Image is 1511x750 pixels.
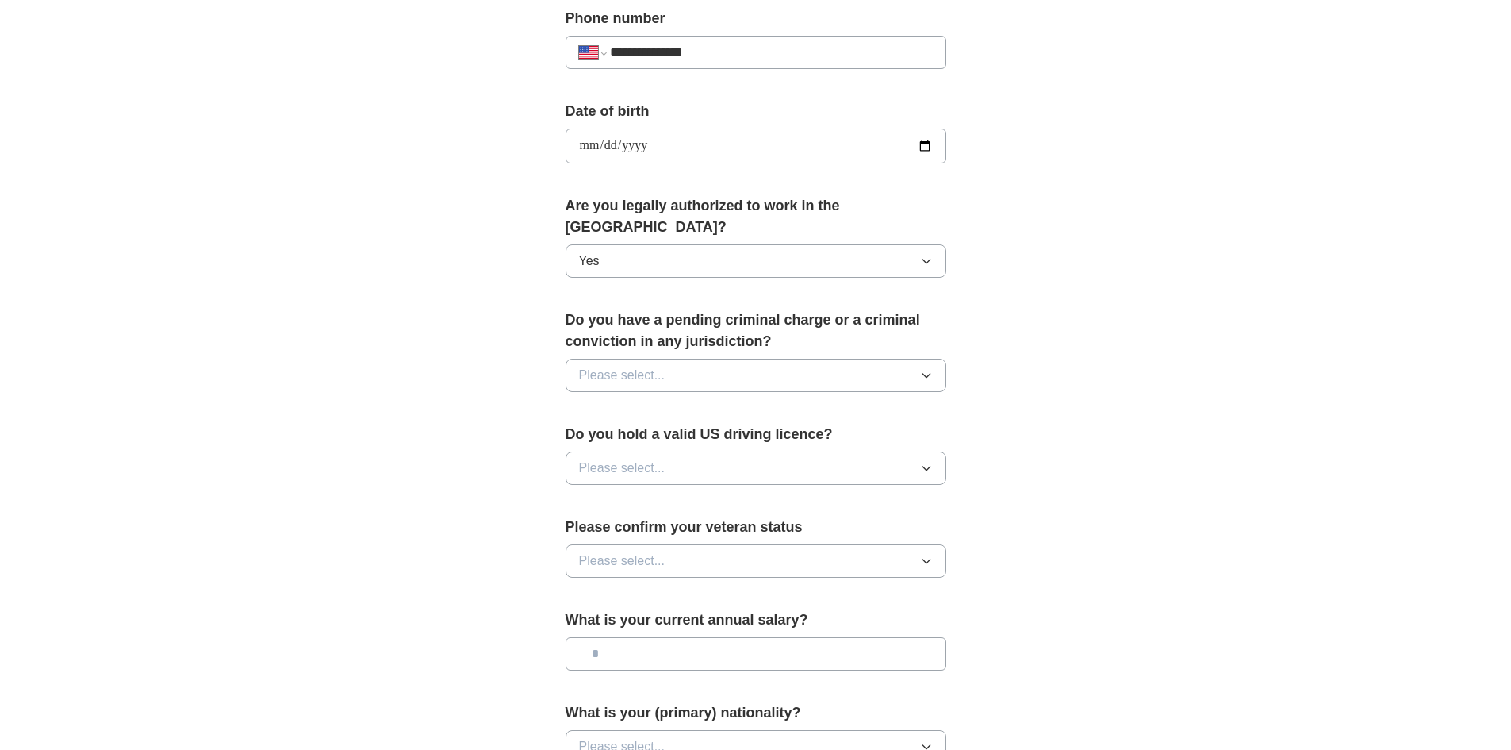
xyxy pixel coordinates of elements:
label: Do you hold a valid US driving licence? [566,424,946,445]
label: Do you have a pending criminal charge or a criminal conviction in any jurisdiction? [566,310,946,352]
button: Please select... [566,452,946,485]
label: Are you legally authorized to work in the [GEOGRAPHIC_DATA]? [566,195,946,238]
span: Yes [579,252,600,271]
button: Please select... [566,544,946,578]
label: Date of birth [566,101,946,122]
button: Yes [566,244,946,278]
label: What is your current annual salary? [566,610,946,631]
label: Phone number [566,8,946,29]
span: Please select... [579,552,665,571]
span: Please select... [579,459,665,478]
label: Please confirm your veteran status [566,517,946,538]
span: Please select... [579,366,665,385]
button: Please select... [566,359,946,392]
label: What is your (primary) nationality? [566,702,946,724]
